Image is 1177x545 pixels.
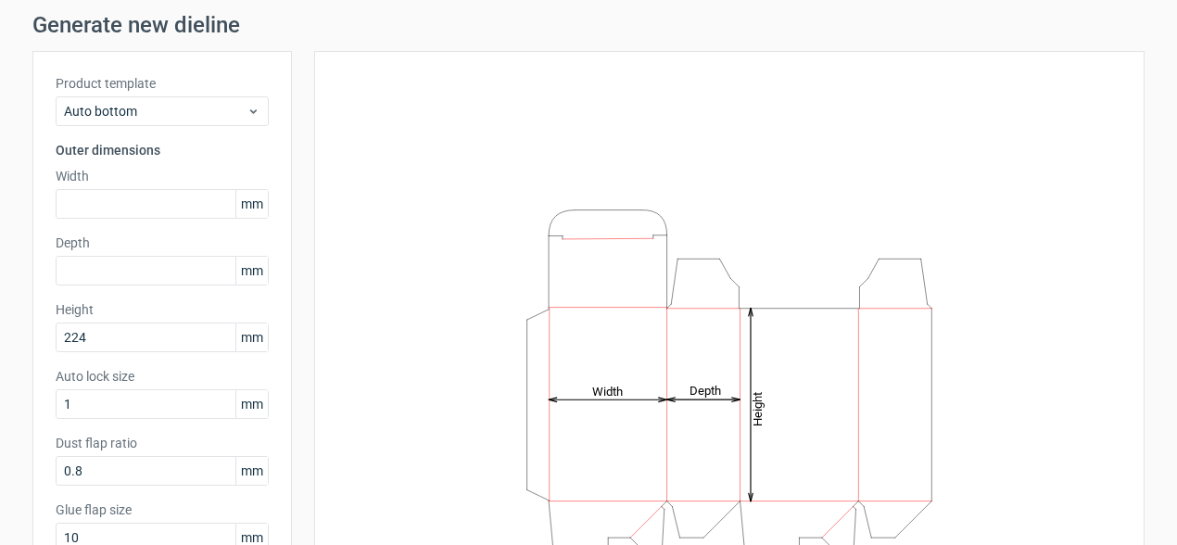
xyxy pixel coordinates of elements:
[690,384,721,398] tspan: Depth
[56,367,269,386] label: Auto lock size
[235,390,268,418] span: mm
[64,102,247,120] span: Auto bottom
[56,434,269,452] label: Dust flap ratio
[32,14,1145,36] h1: Generate new dieline
[235,257,268,285] span: mm
[235,457,268,485] span: mm
[56,234,269,252] label: Depth
[235,190,268,218] span: mm
[592,384,623,398] tspan: Width
[56,167,269,185] label: Width
[751,391,765,425] tspan: Height
[235,323,268,351] span: mm
[56,300,269,319] label: Height
[56,141,269,159] h3: Outer dimensions
[56,74,269,93] label: Product template
[56,501,269,519] label: Glue flap size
